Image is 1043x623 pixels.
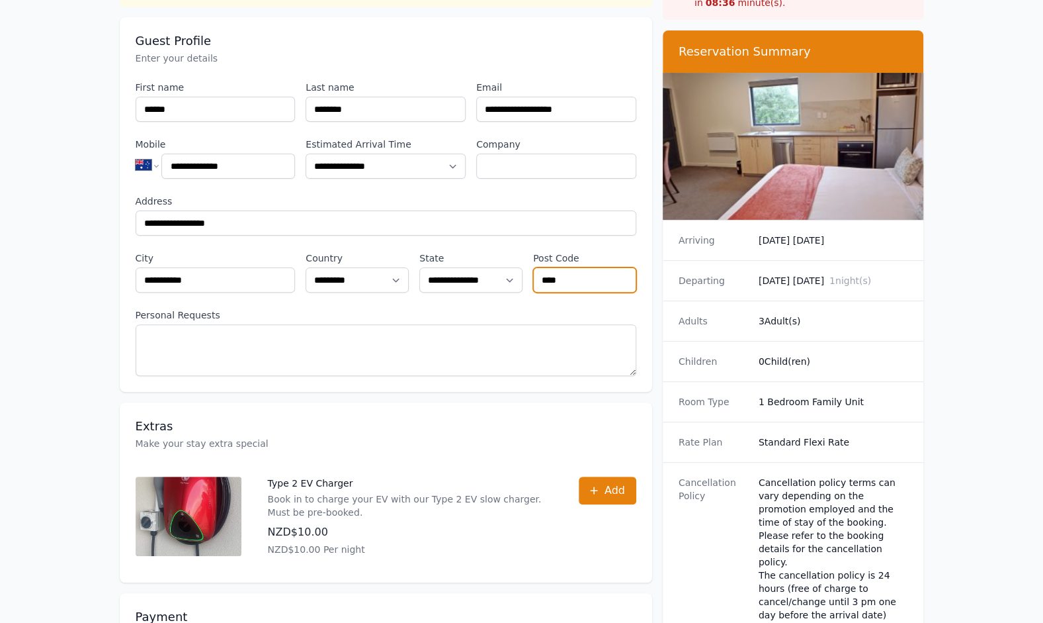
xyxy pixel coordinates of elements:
label: Email [476,81,636,94]
button: Add [579,477,636,504]
label: City [136,252,296,265]
dt: Rate Plan [679,436,748,449]
label: Mobile [136,138,296,151]
dd: [DATE] [DATE] [759,234,908,247]
dt: Departing [679,274,748,287]
label: Company [476,138,636,151]
dd: Standard Flexi Rate [759,436,908,449]
p: Book in to charge your EV with our Type 2 EV slow charger. Must be pre-booked. [268,493,552,519]
span: Add [605,483,625,499]
dt: Adults [679,314,748,328]
label: First name [136,81,296,94]
span: 1 night(s) [829,275,871,286]
img: Type 2 EV Charger [136,477,241,556]
p: Enter your details [136,52,636,65]
label: State [419,252,522,265]
label: Estimated Arrival Time [306,138,466,151]
label: Address [136,195,636,208]
h3: Guest Profile [136,33,636,49]
dt: Arriving [679,234,748,247]
h3: Extras [136,418,636,434]
p: NZD$10.00 [268,524,552,540]
dd: [DATE] [DATE] [759,274,908,287]
p: NZD$10.00 Per night [268,543,552,556]
dd: 1 Bedroom Family Unit [759,395,908,408]
dd: 0 Child(ren) [759,355,908,368]
p: Make your stay extra special [136,437,636,450]
label: Post Code [533,252,636,265]
label: Personal Requests [136,309,636,322]
img: 1 Bedroom Family Unit [663,73,924,220]
h3: Reservation Summary [679,44,908,60]
label: Last name [306,81,466,94]
label: Country [306,252,409,265]
dt: Children [679,355,748,368]
p: Type 2 EV Charger [268,477,552,490]
dd: 3 Adult(s) [759,314,908,328]
dt: Room Type [679,395,748,408]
